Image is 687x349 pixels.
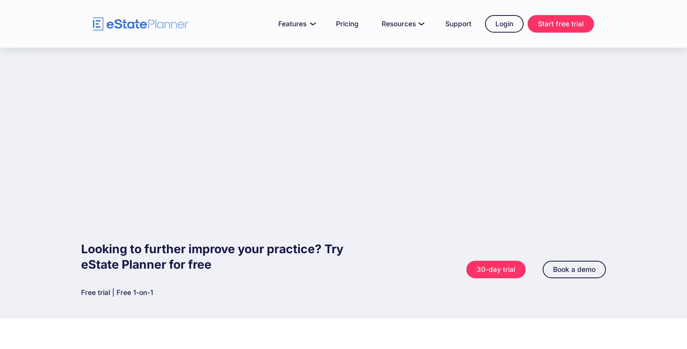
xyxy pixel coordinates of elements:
[436,16,481,32] a: Support
[81,241,343,272] h2: Looking to further improve your practice? Try eState Planner for free
[372,16,432,32] a: Resources
[326,16,368,32] a: Pricing
[81,287,343,298] p: Free trial | Free 1-on-1
[466,261,526,278] a: 30-day trial
[93,17,188,31] a: home
[543,261,606,278] a: Book a demo
[81,287,343,302] a: Free trial | Free 1-on-1
[269,16,322,32] a: Features
[485,15,524,33] a: Login
[528,15,594,33] a: Start free trial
